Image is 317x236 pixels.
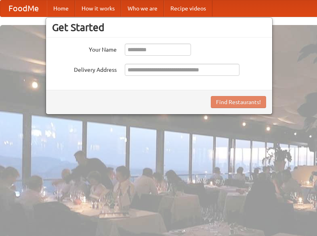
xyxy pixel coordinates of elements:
[0,0,47,17] a: FoodMe
[121,0,164,17] a: Who we are
[75,0,121,17] a: How it works
[52,64,117,74] label: Delivery Address
[52,44,117,54] label: Your Name
[47,0,75,17] a: Home
[164,0,212,17] a: Recipe videos
[52,21,266,33] h3: Get Started
[211,96,266,108] button: Find Restaurants!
